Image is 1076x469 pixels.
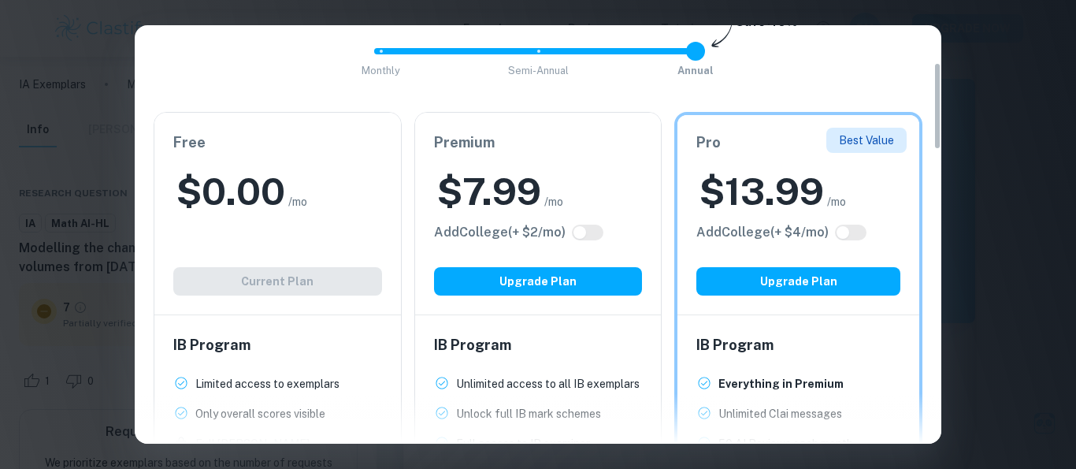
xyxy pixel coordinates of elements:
[434,223,566,242] h6: Click to see all the additional College features.
[508,65,569,76] span: Semi-Annual
[839,132,894,149] p: Best Value
[696,267,900,296] button: Upgrade Plan
[736,13,798,39] h6: Save 40%
[711,22,733,49] img: subscription-arrow.svg
[437,166,541,217] h2: $ 7.99
[827,193,846,210] span: /mo
[176,166,285,217] h2: $ 0.00
[696,132,900,154] h6: Pro
[456,375,640,393] p: Unlimited access to all IB exemplars
[173,132,382,154] h6: Free
[677,65,714,76] span: Annual
[288,193,307,210] span: /mo
[434,267,643,296] button: Upgrade Plan
[544,193,563,210] span: /mo
[434,334,643,356] h6: IB Program
[718,375,844,393] p: Everything in Premium
[699,166,824,217] h2: $ 13.99
[434,132,643,154] h6: Premium
[362,65,400,76] span: Monthly
[173,334,382,356] h6: IB Program
[195,375,339,393] p: Limited access to exemplars
[696,334,900,356] h6: IB Program
[696,223,829,242] h6: Click to see all the additional College features.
